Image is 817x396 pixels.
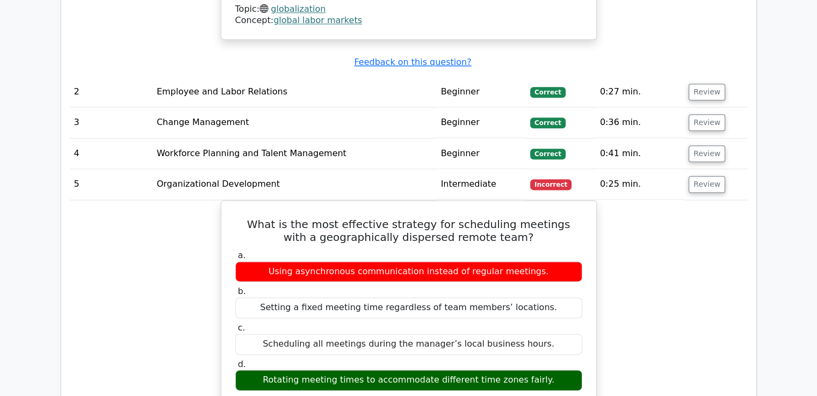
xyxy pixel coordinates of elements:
[238,250,246,260] span: a.
[596,107,684,138] td: 0:36 min.
[596,169,684,200] td: 0:25 min.
[153,169,437,200] td: Organizational Development
[689,114,725,131] button: Review
[530,87,565,98] span: Correct
[235,370,582,391] div: Rotating meeting times to accommodate different time zones fairly.
[153,138,437,169] td: Workforce Planning and Talent Management
[689,145,725,162] button: Review
[235,334,582,355] div: Scheduling all meetings during the manager’s local business hours.
[70,169,153,200] td: 5
[437,77,526,107] td: Beginner
[153,107,437,138] td: Change Management
[235,297,582,318] div: Setting a fixed meeting time regardless of team members’ locations.
[530,179,572,190] span: Incorrect
[689,84,725,100] button: Review
[235,4,582,15] div: Topic:
[238,322,245,333] span: c.
[271,4,326,14] a: globalization
[238,286,246,296] span: b.
[234,218,583,244] h5: What is the most effective strategy for scheduling meetings with a geographically dispersed remot...
[70,77,153,107] td: 2
[689,176,725,193] button: Review
[70,138,153,169] td: 4
[596,138,684,169] td: 0:41 min.
[273,15,362,25] a: global labor markets
[153,77,437,107] td: Employee and Labor Relations
[530,118,565,128] span: Correct
[530,149,565,159] span: Correct
[235,15,582,26] div: Concept:
[596,77,684,107] td: 0:27 min.
[70,107,153,138] td: 3
[437,107,526,138] td: Beginner
[437,169,526,200] td: Intermediate
[354,57,471,67] a: Feedback on this question?
[238,359,246,369] span: d.
[437,138,526,169] td: Beginner
[235,261,582,282] div: Using asynchronous communication instead of regular meetings.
